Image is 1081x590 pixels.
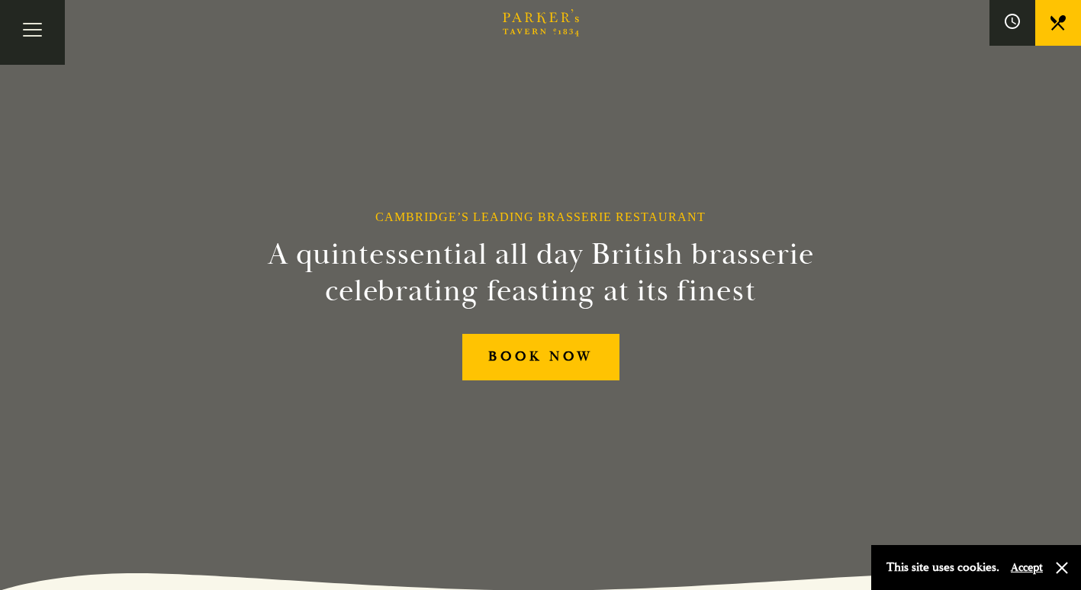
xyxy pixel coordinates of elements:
p: This site uses cookies. [886,556,999,579]
h1: Cambridge’s Leading Brasserie Restaurant [375,210,706,224]
a: BOOK NOW [462,334,619,380]
button: Close and accept [1054,560,1070,576]
h2: A quintessential all day British brasserie celebrating feasting at its finest [193,236,889,309]
button: Accept [1011,560,1043,575]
